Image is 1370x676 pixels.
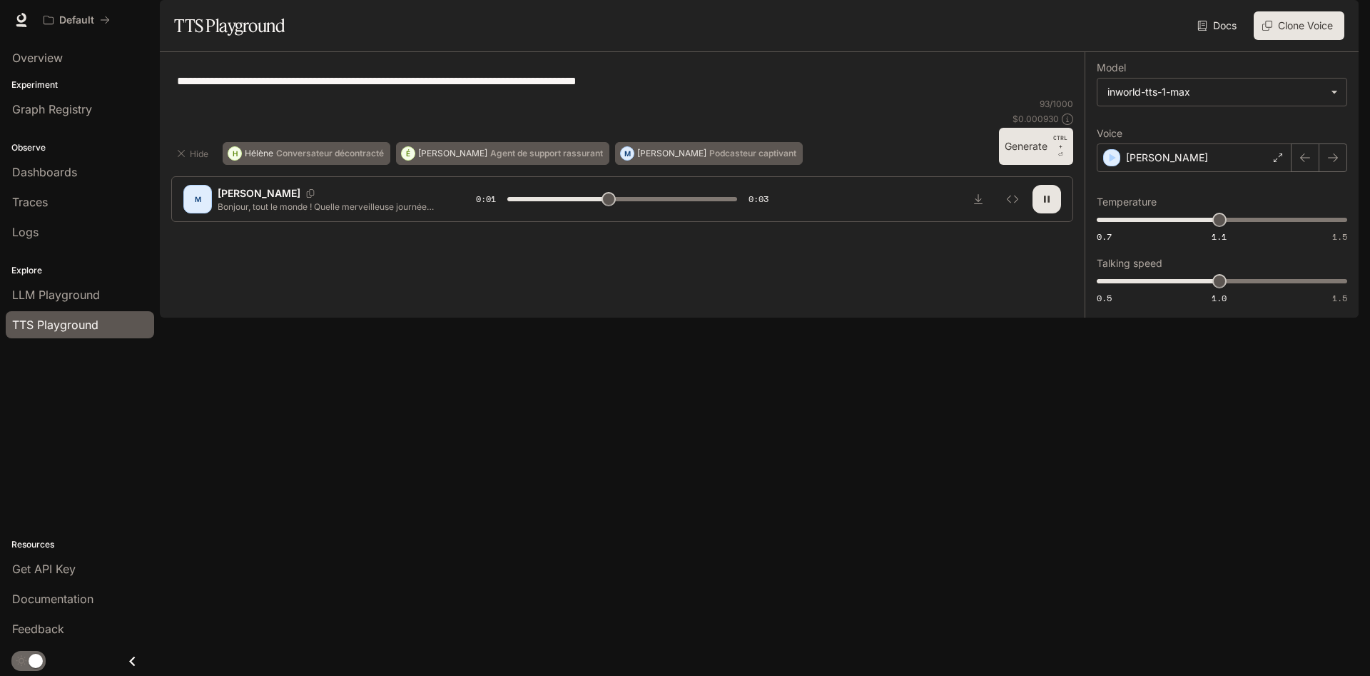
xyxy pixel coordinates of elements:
[174,11,285,40] h1: TTS Playground
[998,185,1027,213] button: Inspect
[223,142,390,165] button: HHélèneConversateur décontracté
[1053,133,1067,151] p: CTRL +
[1013,113,1059,125] p: $ 0.000930
[396,142,609,165] button: É[PERSON_NAME]Agent de support rassurant
[300,189,320,198] button: Copy Voice ID
[402,142,415,165] div: É
[749,192,768,206] span: 0:03
[1097,197,1157,207] p: Temperature
[418,149,487,158] p: [PERSON_NAME]
[476,192,496,206] span: 0:01
[964,185,993,213] button: Download audio
[1332,292,1347,304] span: 1.5
[37,6,116,34] button: All workspaces
[1212,292,1227,304] span: 1.0
[59,14,94,26] p: Default
[1040,98,1073,110] p: 93 / 1000
[615,142,803,165] button: M[PERSON_NAME]Podcasteur captivant
[1097,231,1112,243] span: 0.7
[218,186,300,201] p: [PERSON_NAME]
[1097,79,1346,106] div: inworld-tts-1-max
[999,128,1073,165] button: GenerateCTRL +⏎
[1097,63,1126,73] p: Model
[1097,258,1162,268] p: Talking speed
[186,188,209,211] div: M
[171,142,217,165] button: Hide
[637,149,706,158] p: [PERSON_NAME]
[1107,85,1324,99] div: inworld-tts-1-max
[218,201,442,213] p: Bonjour, tout le monde ! Quelle merveilleuse journée pour être un modèle de synthèse vocale !
[1097,292,1112,304] span: 0.5
[1212,231,1227,243] span: 1.1
[1194,11,1242,40] a: Docs
[276,149,384,158] p: Conversateur décontracté
[1332,231,1347,243] span: 1.5
[1053,133,1067,159] p: ⏎
[1097,128,1122,138] p: Voice
[228,142,241,165] div: H
[490,149,603,158] p: Agent de support rassurant
[1254,11,1344,40] button: Clone Voice
[245,149,273,158] p: Hélène
[621,142,634,165] div: M
[709,149,796,158] p: Podcasteur captivant
[1126,151,1208,165] p: [PERSON_NAME]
